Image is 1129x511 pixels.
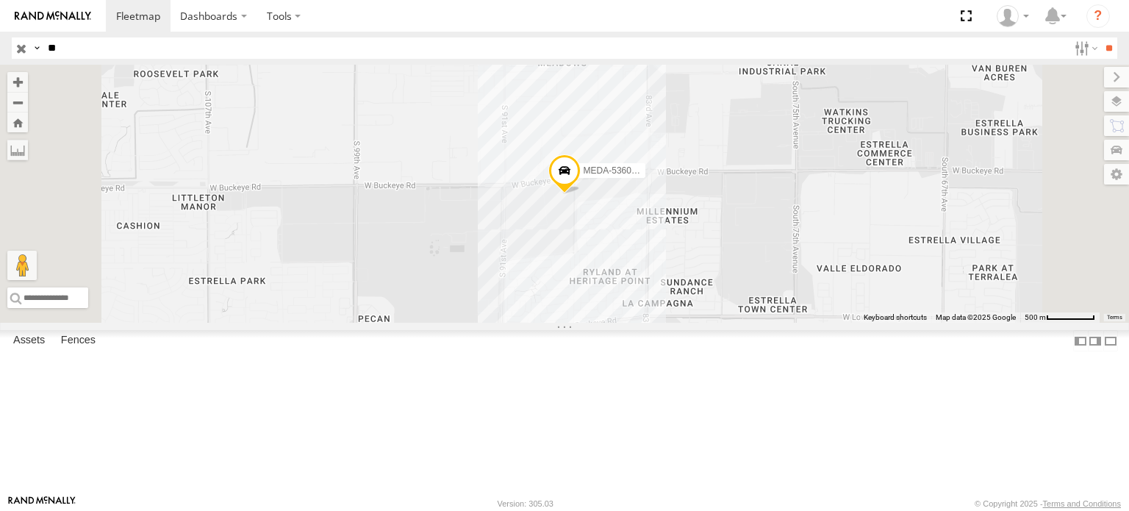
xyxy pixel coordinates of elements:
[1025,313,1046,321] span: 500 m
[7,92,28,112] button: Zoom out
[6,331,52,351] label: Assets
[7,112,28,132] button: Zoom Home
[1069,37,1100,59] label: Search Filter Options
[936,313,1016,321] span: Map data ©2025 Google
[7,251,37,280] button: Drag Pegman onto the map to open Street View
[864,312,927,323] button: Keyboard shortcuts
[31,37,43,59] label: Search Query
[1086,4,1110,28] i: ?
[975,499,1121,508] div: © Copyright 2025 -
[498,499,553,508] div: Version: 305.03
[1020,312,1100,323] button: Map Scale: 500 m per 63 pixels
[1107,315,1122,321] a: Terms
[8,496,76,511] a: Visit our Website
[1088,330,1103,351] label: Dock Summary Table to the Right
[584,165,668,176] span: MEDA-536026-Swing
[54,331,103,351] label: Fences
[1103,330,1118,351] label: Hide Summary Table
[15,11,91,21] img: rand-logo.svg
[1073,330,1088,351] label: Dock Summary Table to the Left
[7,140,28,160] label: Measure
[7,72,28,92] button: Zoom in
[1104,164,1129,185] label: Map Settings
[992,5,1034,27] div: Jerry Constable
[1043,499,1121,508] a: Terms and Conditions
